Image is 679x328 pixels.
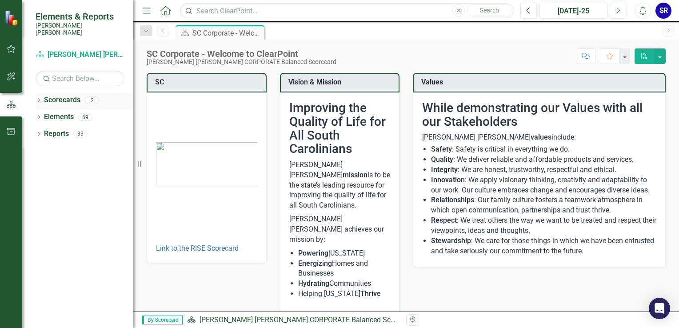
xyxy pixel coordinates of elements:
small: [PERSON_NAME] [PERSON_NAME] [36,22,124,36]
li: Communities [298,279,391,289]
h2: Improving the Quality of Life for All South Carolinians [289,101,391,156]
div: [PERSON_NAME] [PERSON_NAME] CORPORATE Balanced Scorecard [147,59,336,65]
a: Link to the RISE Scorecard [156,244,239,252]
a: Elements [44,112,74,122]
p: [PERSON_NAME] [PERSON_NAME] achieves our mission by: [289,212,391,247]
span: Elements & Reports [36,11,124,22]
div: SC Corporate - Welcome to ClearPoint [192,28,262,39]
strong: Respect [431,216,457,224]
div: SC Corporate - Welcome to ClearPoint [147,49,336,59]
input: Search ClearPoint... [180,3,514,19]
a: [PERSON_NAME] [PERSON_NAME] CORPORATE Balanced Scorecard [36,50,124,60]
div: 69 [78,113,92,121]
li: : We deliver reliable and affordable products and services. [431,155,656,165]
strong: mission [343,171,367,179]
span: Search [480,7,499,14]
li: [US_STATE] [298,248,391,259]
strong: Safety [431,145,452,153]
div: 2 [85,96,99,104]
h3: Vision & Mission [288,78,395,86]
strong: Quality [431,155,453,164]
li: : We are honest, trustworthy, respectful and ethical. [431,165,656,175]
a: [PERSON_NAME] [PERSON_NAME] CORPORATE Balanced Scorecard [200,316,414,324]
li: : Our family culture fosters a teamwork atmosphere in which open communication, partnerships and ... [431,195,656,216]
button: SR [655,3,671,19]
img: ClearPoint Strategy [4,10,20,26]
strong: Integrity [431,165,458,174]
a: Reports [44,129,69,139]
div: [DATE]-25 [543,6,604,16]
strong: Hydrating [298,279,329,288]
button: [DATE]-25 [539,3,607,19]
li: Homes and Businesses [298,259,391,279]
strong: values [531,133,551,141]
div: 33 [73,130,88,138]
h3: Values [421,78,660,86]
strong: Innovation [431,176,465,184]
strong: Energizing [298,259,332,268]
div: Open Intercom Messenger [649,298,670,319]
li: : We treat others the way we want to be treated and respect their viewpoints, ideas and thoughts. [431,216,656,236]
li: : We care for those things in which we have been entrusted and take seriously our commitment to t... [431,236,656,256]
li: : Safety is critical in everything we do. [431,144,656,155]
div: » [187,315,399,325]
strong: Thrive [360,289,381,298]
strong: Relationships [431,196,474,204]
a: Scorecards [44,95,80,105]
button: Search [467,4,511,17]
p: [PERSON_NAME] [PERSON_NAME] include: [422,132,656,143]
li: Helping [US_STATE] [298,289,391,299]
span: By Scorecard [142,316,183,324]
input: Search Below... [36,71,124,86]
li: : We apply visionary thinking, creativity and adaptability to our work. Our culture embraces chan... [431,175,656,196]
p: [PERSON_NAME] [PERSON_NAME] is to be the state’s leading resource for improving the quality of li... [289,160,391,212]
h3: SC [155,78,261,86]
h2: While demonstrating our Values with all our Stakeholders [422,101,656,129]
strong: Powering [298,249,328,257]
strong: Stewardship [431,236,471,245]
